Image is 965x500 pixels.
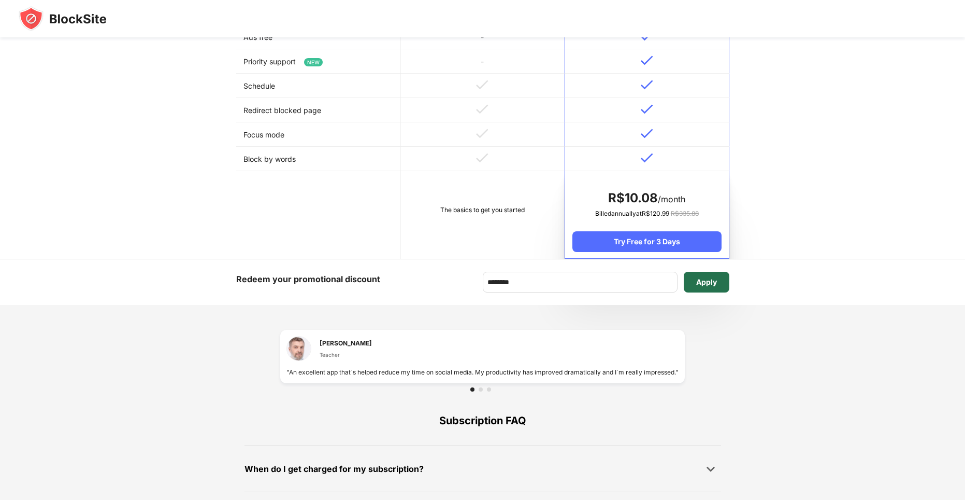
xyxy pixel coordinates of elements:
div: Redeem your promotional discount [236,272,380,287]
div: Billed annually at R$ 120.99 [572,209,721,219]
img: testimonial-1.jpg [286,336,311,361]
td: Block by words [236,147,400,171]
span: R$ 335.88 [671,210,699,217]
td: Priority support [236,49,400,74]
div: Subscription FAQ [244,396,721,446]
img: v-blue.svg [641,129,653,138]
img: v-blue.svg [641,80,653,90]
div: [PERSON_NAME] [320,338,372,348]
div: "An excellent app that`s helped reduce my time on social media. My productivity has improved dram... [286,367,679,377]
img: v-blue.svg [641,104,653,114]
span: R$ 10.08 [608,190,658,205]
div: /month [572,190,721,206]
img: v-grey.svg [476,80,488,90]
span: NEW [304,58,323,66]
div: When do I get charged for my subscription? [244,462,424,477]
td: Schedule [236,74,400,98]
td: Focus mode [236,122,400,147]
td: - [400,49,565,74]
td: Redirect blocked page [236,98,400,122]
img: v-blue.svg [641,55,653,65]
img: v-grey.svg [476,104,488,114]
img: blocksite-icon-black.svg [19,6,107,31]
img: v-grey.svg [476,129,488,138]
div: Try Free for 3 Days [572,231,721,252]
img: v-grey.svg [476,153,488,163]
div: Teacher [320,351,372,359]
div: Apply [696,278,717,286]
img: v-blue.svg [641,153,653,163]
div: The basics to get you started [408,205,557,215]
